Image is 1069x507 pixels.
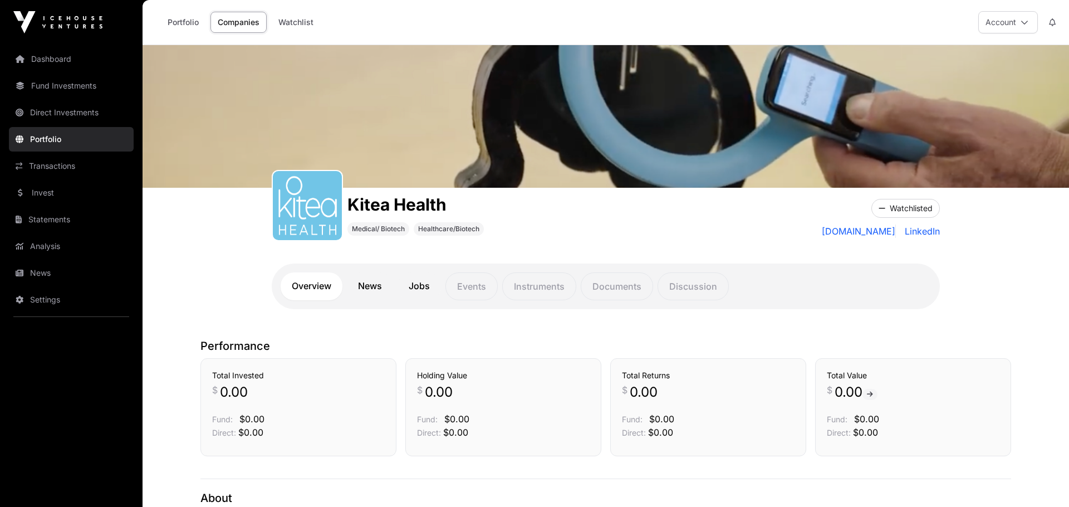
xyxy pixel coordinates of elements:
[200,490,1011,506] p: About
[212,383,218,397] span: $
[425,383,453,401] span: 0.00
[822,225,896,238] a: [DOMAIN_NAME]
[502,272,576,300] p: Instruments
[13,11,102,33] img: Icehouse Ventures Logo
[212,428,236,437] span: Direct:
[239,413,264,425] span: $0.00
[9,127,134,152] a: Portfolio
[347,272,393,300] a: News
[271,12,321,33] a: Watchlist
[347,194,484,214] h1: Kitea Health
[9,100,134,125] a: Direct Investments
[827,415,847,424] span: Fund:
[418,225,479,233] span: Healthcare/Biotech
[827,428,851,437] span: Direct:
[853,427,878,438] span: $0.00
[443,427,468,438] span: $0.00
[622,383,627,397] span: $
[9,261,134,285] a: News
[9,287,134,312] a: Settings
[212,415,233,424] span: Fund:
[220,383,248,401] span: 0.00
[9,47,134,71] a: Dashboard
[622,415,643,424] span: Fund:
[143,45,1069,188] img: Kitea Health
[9,207,134,232] a: Statements
[417,428,441,437] span: Direct:
[417,415,438,424] span: Fund:
[630,383,658,401] span: 0.00
[281,272,342,300] a: Overview
[352,225,405,233] span: Medical/ Biotech
[445,272,498,300] p: Events
[200,338,1011,354] p: Performance
[417,370,590,381] h3: Holding Value
[281,272,931,300] nav: Tabs
[212,370,385,381] h3: Total Invested
[854,413,879,425] span: $0.00
[9,154,134,178] a: Transactions
[827,383,832,397] span: $
[827,370,999,381] h3: Total Value
[9,74,134,98] a: Fund Investments
[210,12,267,33] a: Companies
[9,181,134,205] a: Invest
[658,272,729,300] p: Discussion
[160,12,206,33] a: Portfolio
[622,370,795,381] h3: Total Returns
[648,427,673,438] span: $0.00
[444,413,469,425] span: $0.00
[277,175,337,236] img: output-onlinepngtools---2024-10-23T120245.028.png
[978,11,1038,33] button: Account
[871,199,940,218] button: Watchlisted
[581,272,653,300] p: Documents
[649,413,674,425] span: $0.00
[622,428,646,437] span: Direct:
[398,272,441,300] a: Jobs
[238,427,263,438] span: $0.00
[900,225,940,238] a: LinkedIn
[1013,454,1069,507] iframe: Chat Widget
[835,383,877,401] span: 0.00
[417,383,423,397] span: $
[9,234,134,259] a: Analysis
